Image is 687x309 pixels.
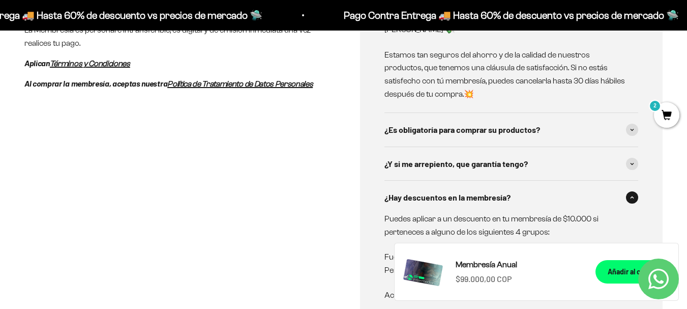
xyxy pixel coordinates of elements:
[164,168,211,186] button: EnviarCerrar
[24,23,327,49] p: La Membresía es personal e intransferible, es digital y de emisión inmediata una vez realices tu ...
[595,260,670,284] button: Añadir al carrito
[50,59,130,68] a: Términos y Condiciones
[167,79,313,88] a: Política de Tratamiento de Datos Personales
[608,266,658,277] div: Añadir al carrito
[384,147,639,181] summary: ¿Y si me arrepiento, que garantía tengo?
[456,258,583,271] a: Membresía Anual
[13,17,211,42] p: ¿Qué te hace dudar de continuar tu compra?
[13,72,211,90] div: No me quedan claros los costos de envío.
[13,114,211,143] div: No estoy seguro de cómo funciona la garantía o la devolución.
[384,123,540,136] span: ¿Es obligatoría para comprar su productos?
[13,51,211,69] div: No es claro el tiempo de entrega estimado.
[24,78,167,88] em: Al comprar la membresía, aceptas nuestra
[384,250,626,276] p: Fuerza Pública (Fuerzas Armadas, Policías), Atletas Profesionales, Personal de La Salud, Profesores.
[384,191,511,204] span: ¿Hay descuentos en la membresía?
[384,113,639,147] summary: ¿Es obligatoría para comprar su productos?
[403,251,443,292] img: Membresía Anual
[24,58,50,68] em: Aplican
[384,48,626,100] p: Estamos tan seguros del ahorro y de la calidad de nuestros productos, que tenemos una cláusula de...
[339,7,674,23] p: Pago Contra Entrega 🚚 Hasta 60% de descuento vs precios de mercado 🛸
[384,212,626,238] p: Puedes aplicar a un descuento en tu membresía de $10.000 si perteneces a alguno de los siguientes...
[13,93,211,111] div: No encontré la información de envío.
[165,168,210,186] span: Enviar
[13,145,211,163] div: Mejor espero una promoción.
[654,110,679,122] a: 2
[456,272,512,286] sale-price: $99.000,00 COP
[384,181,639,214] summary: ¿Hay descuentos en la membresía?
[649,100,661,112] mark: 2
[384,289,626,302] p: Activos o retirados, más información:
[384,157,528,171] span: ¿Y si me arrepiento, que garantía tengo?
